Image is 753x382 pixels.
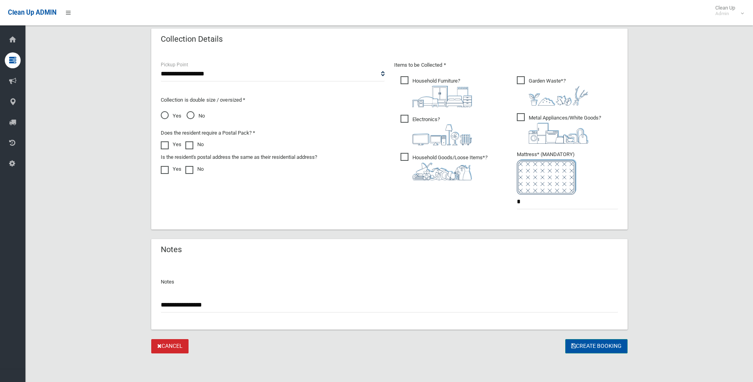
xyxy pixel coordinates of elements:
[185,140,204,149] label: No
[517,151,618,195] span: Mattress* (MANDATORY)
[401,153,487,180] span: Household Goods/Loose Items*
[412,78,472,107] i: ?
[187,111,205,121] span: No
[715,11,735,17] small: Admin
[151,242,191,257] header: Notes
[517,76,588,106] span: Garden Waste*
[517,113,601,144] span: Metal Appliances/White Goods
[412,124,472,145] img: 394712a680b73dbc3d2a6a3a7ffe5a07.png
[529,78,588,106] i: ?
[161,277,618,287] p: Notes
[529,123,588,144] img: 36c1b0289cb1767239cdd3de9e694f19.png
[517,159,576,195] img: e7408bece873d2c1783593a074e5cb2f.png
[412,162,472,180] img: b13cc3517677393f34c0a387616ef184.png
[529,115,601,144] i: ?
[412,116,472,145] i: ?
[394,60,618,70] p: Items to be Collected *
[161,111,181,121] span: Yes
[412,154,487,180] i: ?
[401,115,472,145] span: Electronics
[161,164,181,174] label: Yes
[161,128,255,138] label: Does the resident require a Postal Pack? *
[185,164,204,174] label: No
[161,95,385,105] p: Collection is double size / oversized *
[8,9,56,16] span: Clean Up ADMIN
[161,140,181,149] label: Yes
[412,86,472,107] img: aa9efdbe659d29b613fca23ba79d85cb.png
[401,76,472,107] span: Household Furniture
[565,339,628,354] button: Create Booking
[151,31,232,47] header: Collection Details
[151,339,189,354] a: Cancel
[529,86,588,106] img: 4fd8a5c772b2c999c83690221e5242e0.png
[711,5,743,17] span: Clean Up
[161,152,317,162] label: Is the resident's postal address the same as their residential address?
